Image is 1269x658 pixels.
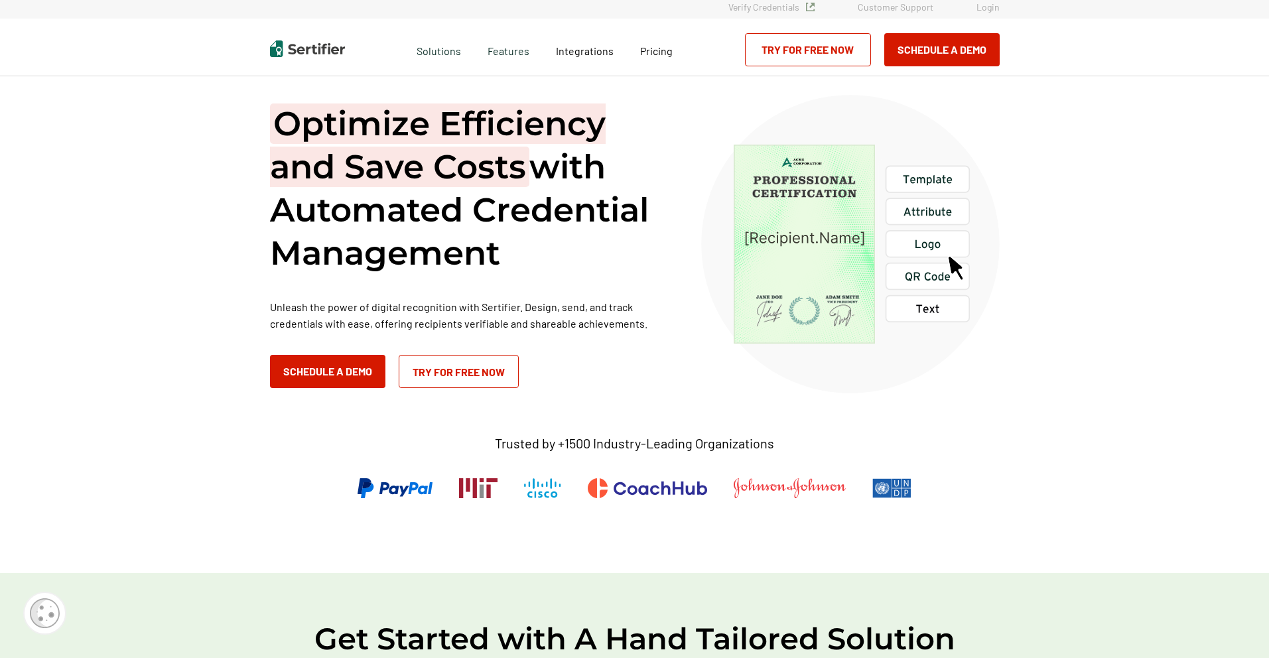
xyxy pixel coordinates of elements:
[270,298,668,332] p: Unleash the power of digital recognition with Sertifier. Design, send, and track credentials with...
[237,620,1033,658] h2: Get Started with A Hand Tailored Solution
[916,304,939,313] g: Text
[884,33,1000,66] button: Schedule a Demo
[495,435,774,452] p: Trusted by +1500 Industry-Leading Organizations
[1203,594,1269,658] iframe: Chat Widget
[806,3,815,11] img: Verified
[30,598,60,628] img: Cookie Popup Icon
[588,478,707,498] img: CoachHub
[358,478,433,498] img: PayPal
[640,41,673,58] a: Pricing
[640,44,673,57] span: Pricing
[270,102,668,275] h1: with Automated Credential Management
[270,103,606,187] span: Optimize Efficiency and Save Costs
[556,44,614,57] span: Integrations
[270,40,345,57] img: Sertifier | Digital Credentialing Platform
[488,41,529,58] span: Features
[976,1,1000,13] a: Login
[728,1,815,13] a: Verify Credentials
[872,478,911,498] img: UNDP
[858,1,933,13] a: Customer Support
[745,33,871,66] a: Try for Free Now
[524,478,561,498] img: Cisco
[556,41,614,58] a: Integrations
[399,355,519,388] a: Try for Free Now
[417,41,461,58] span: Solutions
[459,478,498,498] img: Massachusetts Institute of Technology
[270,355,385,388] button: Schedule a Demo
[734,478,845,498] img: Johnson & Johnson
[903,175,952,186] g: Template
